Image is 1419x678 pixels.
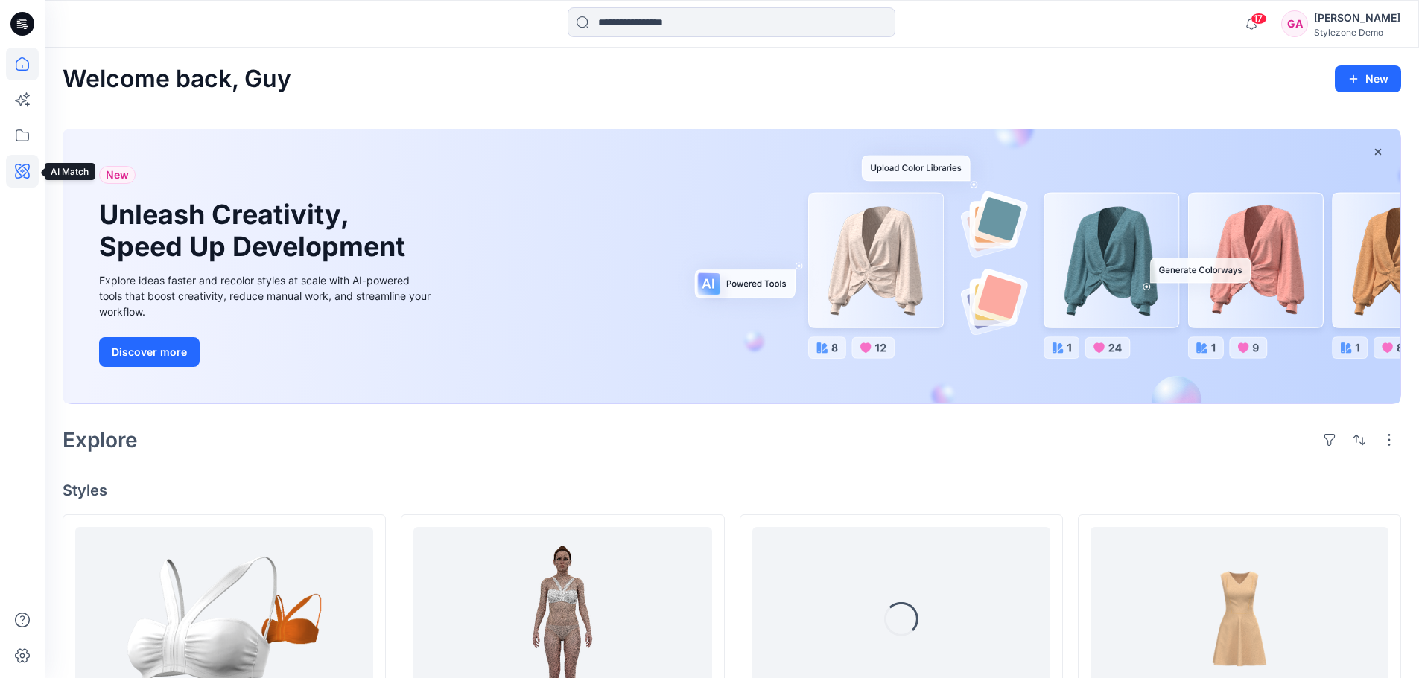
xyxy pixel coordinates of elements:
h2: Welcome back, Guy [63,65,291,93]
h1: Unleash Creativity, Speed Up Development [99,199,412,263]
h2: Explore [63,428,138,452]
div: Explore ideas faster and recolor styles at scale with AI-powered tools that boost creativity, red... [99,272,434,319]
button: Discover more [99,337,200,367]
div: GA [1281,10,1308,37]
span: New [106,166,129,184]
span: 17 [1251,13,1267,25]
div: Stylezone Demo [1314,27,1400,38]
div: [PERSON_NAME] [1314,9,1400,27]
h4: Styles [63,482,1401,499]
a: Discover more [99,337,434,367]
button: New [1335,65,1401,92]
